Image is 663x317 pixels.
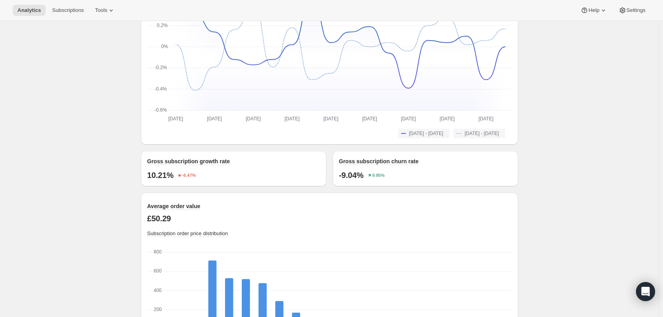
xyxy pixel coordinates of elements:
button: [DATE] - [DATE] [453,129,505,138]
span: Average order value [147,203,200,209]
text: [DATE] [401,116,416,122]
text: 400 [154,288,162,293]
p: -9.04% [339,170,364,180]
text: [DATE] [207,116,222,122]
span: Analytics [17,7,41,14]
rect: Aug 01, 2025 - Aug 18, 2025-0 0 [442,252,451,253]
button: Help [576,5,612,16]
text: 600 [154,268,162,274]
div: Open Intercom Messenger [636,282,655,301]
span: Tools [95,7,107,14]
text: 200 [154,307,162,312]
text: [DATE] [284,116,299,122]
text: [DATE] [362,116,377,122]
span: Subscription order price distribution [147,230,228,236]
text: -6.47% [182,173,196,178]
button: Tools [90,5,120,16]
p: 10.21% [147,170,174,180]
text: 800 [154,249,162,255]
text: [DATE] [323,116,338,122]
text: -0.6% [154,107,167,113]
rect: Aug 01, 2025 - Aug 18, 2025-0 0 [493,252,501,253]
span: Settings [626,7,646,14]
button: Analytics [13,5,46,16]
text: 0% [161,44,168,49]
span: Subscriptions [52,7,84,14]
span: [DATE] - [DATE] [464,130,499,137]
text: [DATE] [168,116,183,122]
span: Gross subscription churn rate [339,158,419,164]
button: Subscriptions [47,5,89,16]
text: -0.4% [154,86,167,92]
span: Gross subscription growth rate [147,158,230,164]
text: [DATE] [246,116,261,122]
rect: Aug 01, 2025 - Aug 18, 2025-0 0 [359,252,367,253]
text: [DATE] [478,116,493,122]
button: Settings [614,5,650,16]
text: -0.2% [154,65,167,70]
text: [DATE] [439,116,455,122]
text: 9.95% [372,173,384,178]
span: Help [588,7,599,14]
button: [DATE] - [DATE] [398,129,449,138]
rect: Aug 01, 2025 - Aug 18, 2025-0 0 [459,252,468,253]
text: 0.2% [157,23,168,28]
p: £50.29 [147,214,512,223]
span: [DATE] - [DATE] [409,130,443,137]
